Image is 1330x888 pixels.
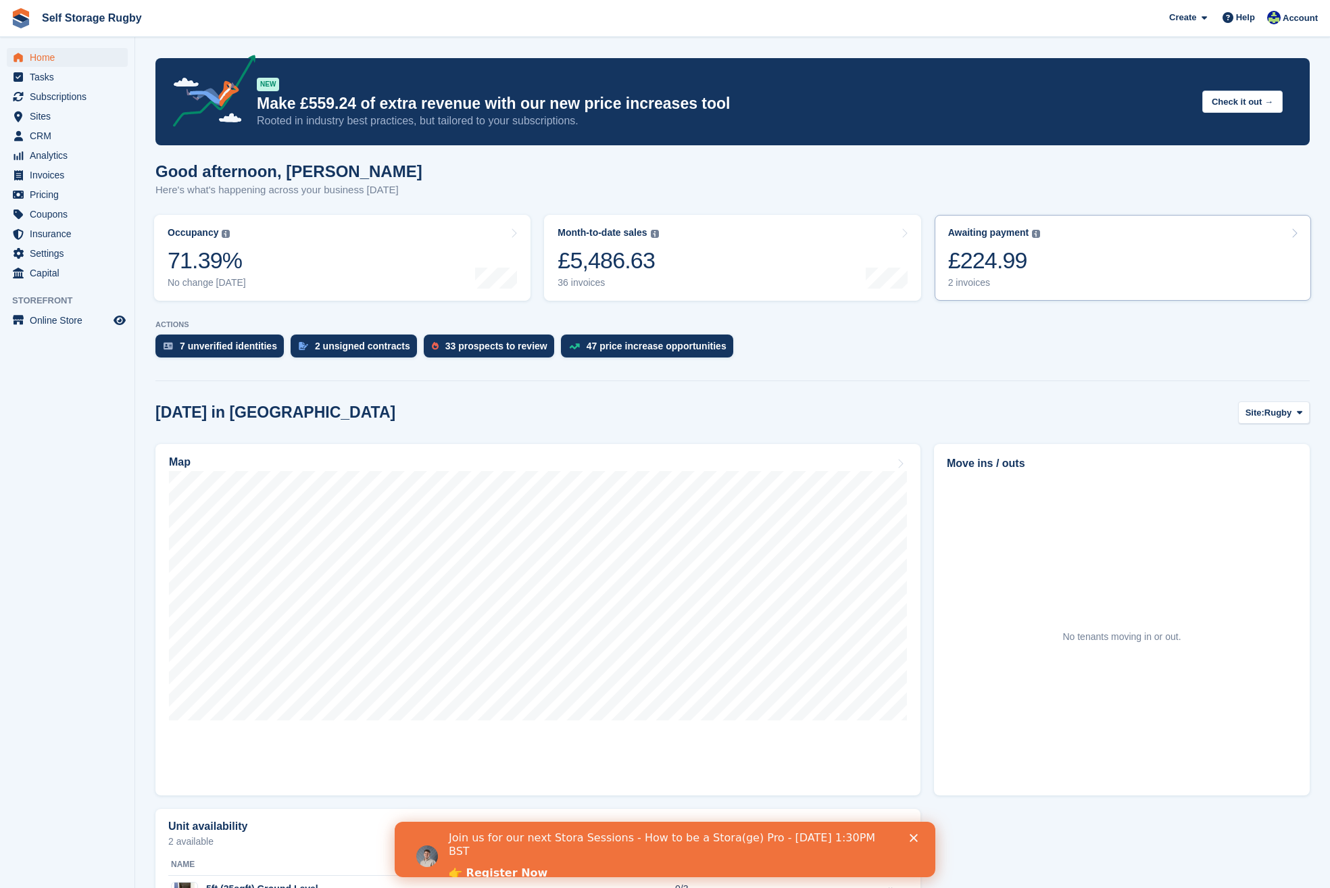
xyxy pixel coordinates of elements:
[558,227,647,239] div: Month-to-date sales
[30,107,111,126] span: Sites
[7,264,128,282] a: menu
[1238,401,1310,424] button: Site: Rugby
[7,87,128,106] a: menu
[544,215,920,301] a: Month-to-date sales £5,486.63 36 invoices
[168,820,247,833] h2: Unit availability
[7,185,128,204] a: menu
[432,342,439,350] img: prospect-51fa495bee0391a8d652442698ab0144808aea92771e9ea1ae160a38d050c398.svg
[168,837,908,846] p: 2 available
[291,335,424,364] a: 2 unsigned contracts
[30,146,111,165] span: Analytics
[1267,11,1281,24] img: Richard Palmer
[1169,11,1196,24] span: Create
[155,182,422,198] p: Here's what's happening across your business [DATE]
[30,166,111,184] span: Invoices
[30,224,111,243] span: Insurance
[7,166,128,184] a: menu
[36,7,147,29] a: Self Storage Rugby
[168,854,675,876] th: Name
[1236,11,1255,24] span: Help
[155,335,291,364] a: 7 unverified identities
[257,78,279,91] div: NEW
[162,55,256,132] img: price-adjustments-announcement-icon-8257ccfd72463d97f412b2fc003d46551f7dbcb40ab6d574587a9cd5c0d94...
[155,320,1310,329] p: ACTIONS
[155,444,920,795] a: Map
[1202,91,1283,113] button: Check it out →
[155,162,422,180] h1: Good afternoon, [PERSON_NAME]
[948,227,1029,239] div: Awaiting payment
[299,342,308,350] img: contract_signature_icon-13c848040528278c33f63329250d36e43548de30e8caae1d1a13099fd9432cc5.svg
[12,294,134,307] span: Storefront
[30,48,111,67] span: Home
[7,146,128,165] a: menu
[155,403,395,422] h2: [DATE] in [GEOGRAPHIC_DATA]
[168,247,246,274] div: 71.39%
[222,230,230,238] img: icon-info-grey-7440780725fd019a000dd9b08b2336e03edf1995a4989e88bcd33f0948082b44.svg
[169,456,191,468] h2: Map
[7,244,128,263] a: menu
[7,68,128,87] a: menu
[1283,11,1318,25] span: Account
[948,247,1041,274] div: £224.99
[30,244,111,263] span: Settings
[558,247,658,274] div: £5,486.63
[30,185,111,204] span: Pricing
[112,312,128,328] a: Preview store
[947,455,1297,472] h2: Move ins / outs
[30,87,111,106] span: Subscriptions
[395,822,935,877] iframe: Intercom live chat banner
[587,341,726,351] div: 47 price increase opportunities
[569,343,580,349] img: price_increase_opportunities-93ffe204e8149a01c8c9dc8f82e8f89637d9d84a8eef4429ea346261dce0b2c0.svg
[561,335,740,364] a: 47 price increase opportunities
[651,230,659,238] img: icon-info-grey-7440780725fd019a000dd9b08b2336e03edf1995a4989e88bcd33f0948082b44.svg
[30,205,111,224] span: Coupons
[558,277,658,289] div: 36 invoices
[7,311,128,330] a: menu
[168,227,218,239] div: Occupancy
[948,277,1041,289] div: 2 invoices
[30,126,111,145] span: CRM
[164,342,173,350] img: verify_identity-adf6edd0f0f0b5bbfe63781bf79b02c33cf7c696d77639b501bdc392416b5a36.svg
[7,48,128,67] a: menu
[30,68,111,87] span: Tasks
[935,215,1311,301] a: Awaiting payment £224.99 2 invoices
[1264,406,1291,420] span: Rugby
[445,341,547,351] div: 33 prospects to review
[7,126,128,145] a: menu
[11,8,31,28] img: stora-icon-8386f47178a22dfd0bd8f6a31ec36ba5ce8667c1dd55bd0f319d3a0aa187defe.svg
[7,205,128,224] a: menu
[168,277,246,289] div: No change [DATE]
[30,264,111,282] span: Capital
[1062,630,1181,644] div: No tenants moving in or out.
[154,215,531,301] a: Occupancy 71.39% No change [DATE]
[30,311,111,330] span: Online Store
[424,335,561,364] a: 33 prospects to review
[54,45,153,59] a: 👉 Register Now
[257,94,1191,114] p: Make £559.24 of extra revenue with our new price increases tool
[1032,230,1040,238] img: icon-info-grey-7440780725fd019a000dd9b08b2336e03edf1995a4989e88bcd33f0948082b44.svg
[180,341,277,351] div: 7 unverified identities
[515,12,528,20] div: Close
[257,114,1191,128] p: Rooted in industry best practices, but tailored to your subscriptions.
[1246,406,1264,420] span: Site:
[7,224,128,243] a: menu
[7,107,128,126] a: menu
[315,341,410,351] div: 2 unsigned contracts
